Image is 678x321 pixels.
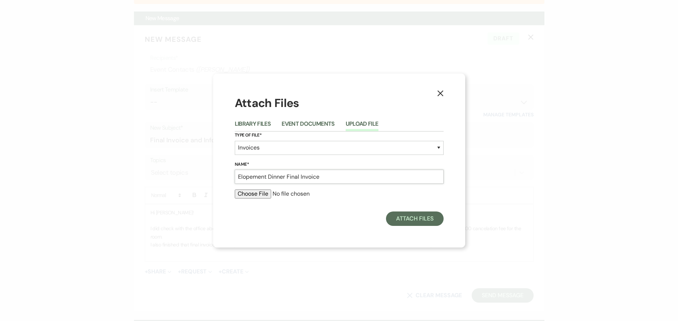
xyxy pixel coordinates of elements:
[346,121,378,131] button: Upload File
[235,131,444,139] label: Type of File*
[386,211,443,226] button: Attach Files
[235,161,444,169] label: Name*
[235,121,271,131] button: Library Files
[282,121,334,131] button: Event Documents
[235,95,444,111] h1: Attach Files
